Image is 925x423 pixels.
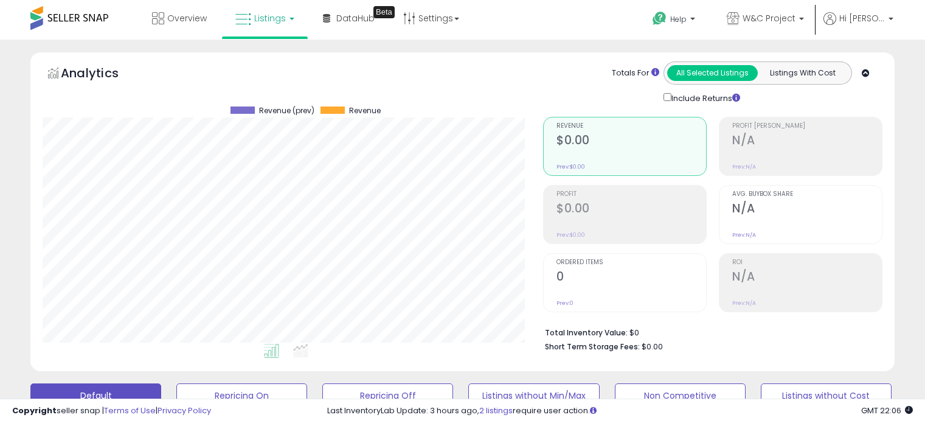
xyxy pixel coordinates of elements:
[349,107,381,115] span: Revenue
[732,191,882,198] span: Avg. Buybox Share
[839,12,885,24] span: Hi [PERSON_NAME]
[556,299,573,307] small: Prev: 0
[12,405,57,416] strong: Copyright
[556,201,706,218] h2: $0.00
[479,405,513,416] a: 2 listings
[158,405,211,416] a: Privacy Policy
[104,405,156,416] a: Terms of Use
[761,383,892,408] button: Listings without Cost
[556,191,706,198] span: Profit
[30,383,161,408] button: Default
[545,327,628,338] b: Total Inventory Value:
[556,231,585,239] small: Prev: $0.00
[556,259,706,266] span: Ordered Items
[176,383,307,408] button: Repricing On
[670,14,687,24] span: Help
[654,91,755,105] div: Include Returns
[757,65,848,81] button: Listings With Cost
[652,11,667,26] i: Get Help
[556,133,706,150] h2: $0.00
[556,123,706,130] span: Revenue
[861,405,913,416] span: 2025-09-14 22:06 GMT
[732,133,882,150] h2: N/A
[732,299,756,307] small: Prev: N/A
[556,270,706,286] h2: 0
[642,341,663,352] span: $0.00
[545,341,640,352] b: Short Term Storage Fees:
[732,270,882,286] h2: N/A
[612,68,659,79] div: Totals For
[322,383,453,408] button: Repricing Off
[667,65,758,81] button: All Selected Listings
[336,12,375,24] span: DataHub
[327,405,913,417] div: Last InventoryLab Update: 3 hours ago, require user action.
[732,163,756,170] small: Prev: N/A
[468,383,599,408] button: Listings without Min/Max
[167,12,207,24] span: Overview
[823,12,893,40] a: Hi [PERSON_NAME]
[732,231,756,239] small: Prev: N/A
[732,123,882,130] span: Profit [PERSON_NAME]
[743,12,795,24] span: W&C Project
[732,259,882,266] span: ROI
[61,65,142,85] h5: Analytics
[254,12,286,24] span: Listings
[259,107,314,115] span: Revenue (prev)
[615,383,746,408] button: Non Competitive
[732,201,882,218] h2: N/A
[545,324,873,339] li: $0
[373,6,395,18] div: Tooltip anchor
[643,2,707,40] a: Help
[556,163,585,170] small: Prev: $0.00
[12,405,211,417] div: seller snap | |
